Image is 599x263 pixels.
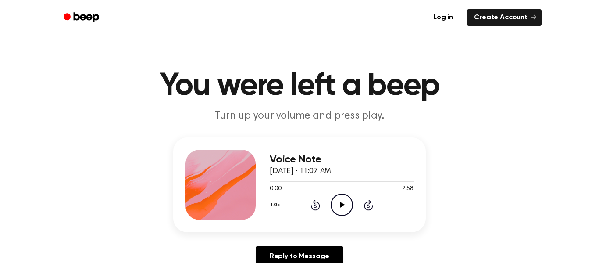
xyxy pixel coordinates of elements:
a: Create Account [467,9,542,26]
p: Turn up your volume and press play. [131,109,468,123]
span: 0:00 [270,184,281,194]
h1: You were left a beep [75,70,524,102]
span: 2:58 [402,184,414,194]
h3: Voice Note [270,154,414,166]
span: [DATE] · 11:07 AM [270,167,331,175]
button: 1.0x [270,198,283,213]
a: Log in [424,7,462,28]
a: Beep [57,9,107,26]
